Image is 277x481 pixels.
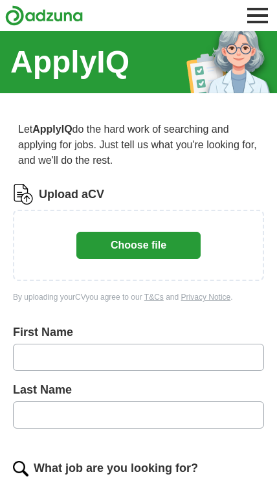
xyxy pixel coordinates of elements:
label: Last Name [13,381,264,399]
img: search.png [13,461,28,476]
label: What job are you looking for? [34,460,198,477]
div: By uploading your CV you agree to our and . [13,291,264,303]
img: CV Icon [13,184,34,205]
strong: ApplyIQ [32,124,72,135]
label: Upload a CV [39,186,104,203]
p: Let do the hard work of searching and applying for jobs. Just tell us what you're looking for, an... [13,117,264,173]
h1: ApplyIQ [10,39,129,85]
a: T&Cs [144,293,164,302]
button: Choose file [76,232,201,259]
a: Privacy Notice [181,293,231,302]
label: First Name [13,324,264,341]
button: Toggle main navigation menu [243,1,272,30]
img: Adzuna logo [5,5,83,26]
